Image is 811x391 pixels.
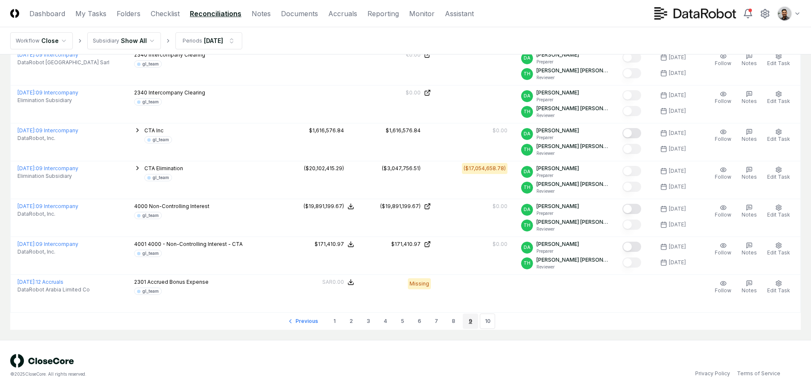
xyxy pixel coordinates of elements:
div: gl_team [142,99,159,105]
button: Edit Task [765,51,792,69]
button: Notes [740,165,759,183]
div: €0.00 [406,51,421,59]
span: Intercompany Clearing [149,89,205,96]
a: Documents [281,9,318,19]
div: [DATE] [669,54,686,61]
span: CTA Inc [144,127,163,134]
button: Edit Task [765,240,792,258]
div: ($17,054,658.78) [464,165,506,172]
a: 1 [327,314,342,329]
span: Edit Task [767,287,790,294]
a: [DATE]:12 Accruals [17,279,63,285]
span: Non-Controlling Interest [149,203,209,209]
span: [DATE] : [17,279,36,285]
span: DataRobot, Inc. [17,248,55,256]
button: Follow [713,278,733,296]
a: Privacy Policy [695,370,730,377]
button: SAR0.00 [322,278,354,286]
span: 4001 [134,241,146,247]
div: ($20,102,415.29) [304,165,344,172]
span: 2301 [134,279,146,285]
button: Mark complete [622,68,641,78]
button: Notes [740,240,759,258]
span: DA [524,55,530,61]
a: Terms of Service [737,370,780,377]
span: TH [524,184,530,191]
a: Dashboard [29,9,65,19]
span: Follow [715,287,731,294]
a: [DATE]:09 Intercompany [17,89,78,96]
p: Reviewer [536,112,609,119]
span: DA [524,93,530,99]
div: SAR0.00 [322,278,344,286]
div: [DATE] [669,69,686,77]
button: Edit Task [765,165,792,183]
button: $171,410.97 [315,240,354,248]
div: $0.00 [493,240,507,248]
a: [DATE]:09 Intercompany [17,203,78,209]
button: Mark complete [622,242,641,252]
span: DA [524,168,530,175]
a: [DATE]:09 Intercompany [17,165,78,171]
button: Mark complete [622,90,641,100]
span: Follow [715,211,731,218]
div: Missing [408,278,431,289]
button: Edit Task [765,127,792,145]
a: Monitor [409,9,435,19]
div: ($19,891,199.67) [304,203,344,210]
a: [DATE]:09 Intercompany [17,51,78,58]
a: 3 [361,314,376,329]
span: Notes [742,211,757,218]
a: Checklist [151,9,180,19]
p: [PERSON_NAME] [536,240,579,248]
span: Edit Task [767,211,790,218]
span: Elimination Subsidiary [17,172,72,180]
span: Edit Task [767,174,790,180]
button: Mark complete [622,128,641,138]
span: Edit Task [767,136,790,142]
span: DataRobot [GEOGRAPHIC_DATA] Sarl [17,59,109,66]
p: [PERSON_NAME] [536,127,579,134]
a: ($19,891,199.67) [368,203,431,210]
span: [DATE] : [17,127,36,134]
a: [DATE]:09 Intercompany [17,241,78,247]
p: Preparer [536,97,579,103]
span: TH [524,260,530,266]
span: 4000 [134,203,148,209]
p: [PERSON_NAME] [PERSON_NAME] [536,143,609,150]
a: 4 [378,314,393,329]
button: CTA Inc [144,127,163,134]
a: Accruals [328,9,357,19]
a: Reconciliations [190,9,241,19]
button: Mark complete [622,52,641,63]
span: Notes [742,287,757,294]
span: 2340 [134,89,147,96]
p: Preparer [536,59,579,65]
p: [PERSON_NAME] [PERSON_NAME] [536,105,609,112]
a: 5 [395,314,410,329]
div: gl_team [152,174,169,181]
div: [DATE] [669,183,686,191]
a: Folders [117,9,140,19]
button: Mark complete [622,220,641,230]
span: Edit Task [767,60,790,66]
button: Mark complete [622,144,641,154]
div: [DATE] [204,36,223,45]
span: TH [524,71,530,77]
button: Periods[DATE] [175,32,242,49]
span: 2340 [134,51,147,58]
span: Intercompany Clearing [149,51,205,58]
div: [DATE] [669,145,686,153]
span: [DATE] : [17,165,36,171]
div: $0.00 [493,127,507,134]
p: [PERSON_NAME] [536,89,579,97]
button: Edit Task [765,278,792,296]
button: CTA Elimination [144,165,183,172]
a: 7 [429,314,444,329]
span: DataRobot, Inc. [17,134,55,142]
span: [DATE] : [17,51,36,58]
div: $171,410.97 [391,240,421,248]
nav: pagination [10,313,801,330]
button: Mark complete [622,182,641,192]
